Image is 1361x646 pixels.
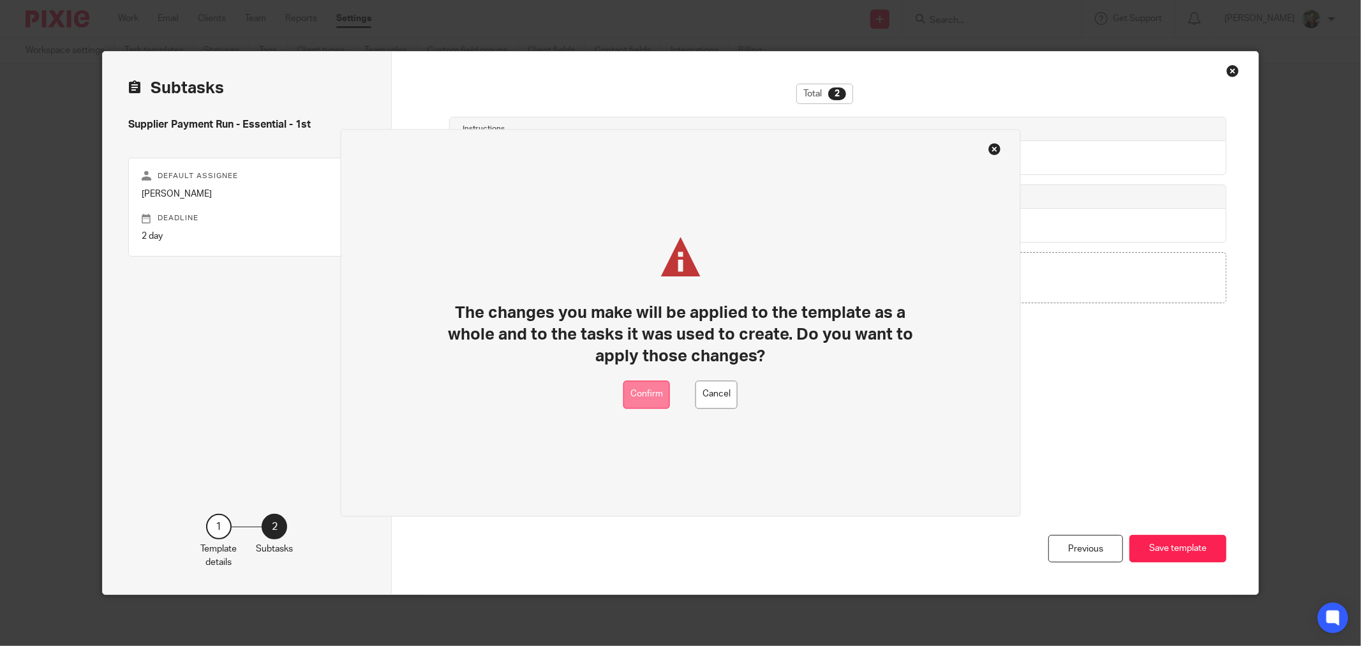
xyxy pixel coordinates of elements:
button: Confirm [623,380,670,409]
h4: Supplier Payment Run - Essential - 1st [128,118,366,131]
p: Subtasks [256,543,293,555]
div: 2 [262,514,287,539]
div: Total [796,84,853,104]
button: Cancel [695,380,738,409]
h4: Instructions [463,124,505,134]
button: Save template [1129,535,1226,562]
div: 2 [828,87,846,100]
p: Template details [200,543,237,569]
div: Close this dialog window [1226,64,1239,77]
h2: Subtasks [128,77,224,99]
p: Default assignee [142,171,352,181]
div: Previous [1048,535,1123,562]
p: Deadline [142,213,352,223]
p: 2 day [142,230,352,243]
h1: The changes you make will be applied to the template as a whole and to the tasks it was used to c... [443,302,918,368]
p: [PERSON_NAME] [142,188,352,200]
div: 1 [206,514,232,539]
